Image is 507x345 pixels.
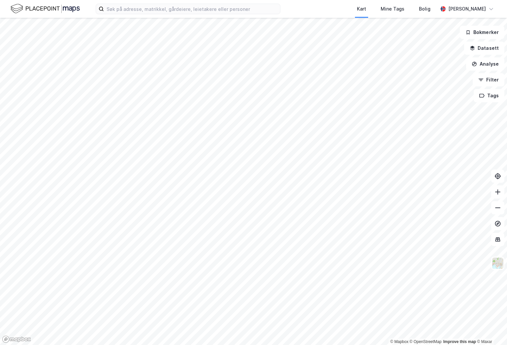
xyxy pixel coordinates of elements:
[419,5,430,13] div: Bolig
[2,335,31,343] a: Mapbox homepage
[466,57,504,71] button: Analyse
[474,313,507,345] iframe: Chat Widget
[473,73,504,86] button: Filter
[443,339,476,344] a: Improve this map
[357,5,366,13] div: Kart
[460,26,504,39] button: Bokmerker
[464,42,504,55] button: Datasett
[11,3,80,15] img: logo.f888ab2527a4732fd821a326f86c7f29.svg
[390,339,408,344] a: Mapbox
[474,89,504,102] button: Tags
[410,339,442,344] a: OpenStreetMap
[448,5,486,13] div: [PERSON_NAME]
[381,5,404,13] div: Mine Tags
[491,257,504,269] img: Z
[104,4,280,14] input: Søk på adresse, matrikkel, gårdeiere, leietakere eller personer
